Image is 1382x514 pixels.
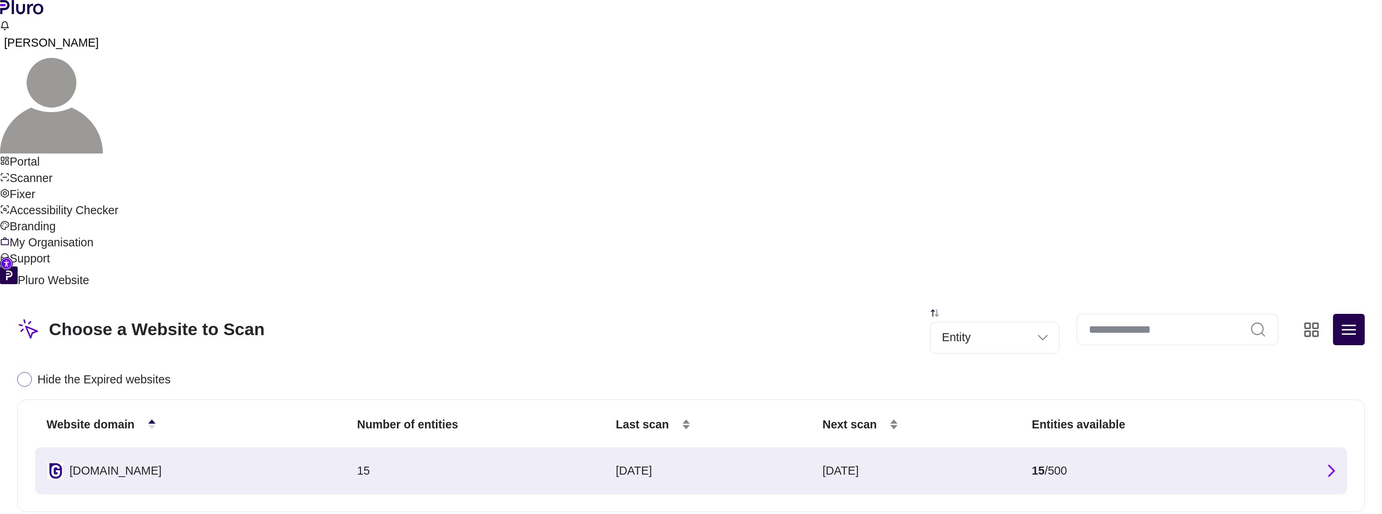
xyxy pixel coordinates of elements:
[17,318,265,341] h1: Choose a Website to Scan
[47,462,334,480] div: [DOMAIN_NAME]
[1032,464,1045,477] span: 15
[1296,314,1327,346] button: Change content view type to grid
[17,371,1365,388] button: Hide the Expired websites
[1077,314,1278,345] input: Website Search
[345,447,604,494] td: 15
[1020,401,1263,448] th: Entities available
[942,322,1048,352] span: Set sorting
[1032,462,1251,479] div: / 500
[4,36,99,49] span: [PERSON_NAME]
[604,447,811,494] td: [DATE]
[1333,314,1365,346] button: Change content view type to table
[616,416,692,433] button: Last scan
[930,322,1060,354] div: Set sorting
[930,306,940,322] button: Change sorting direction
[47,416,158,433] button: Website domain
[811,447,1020,494] td: [DATE]
[345,401,604,448] th: Number of entities
[822,416,900,433] button: Next scan
[47,462,63,479] img: Website logo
